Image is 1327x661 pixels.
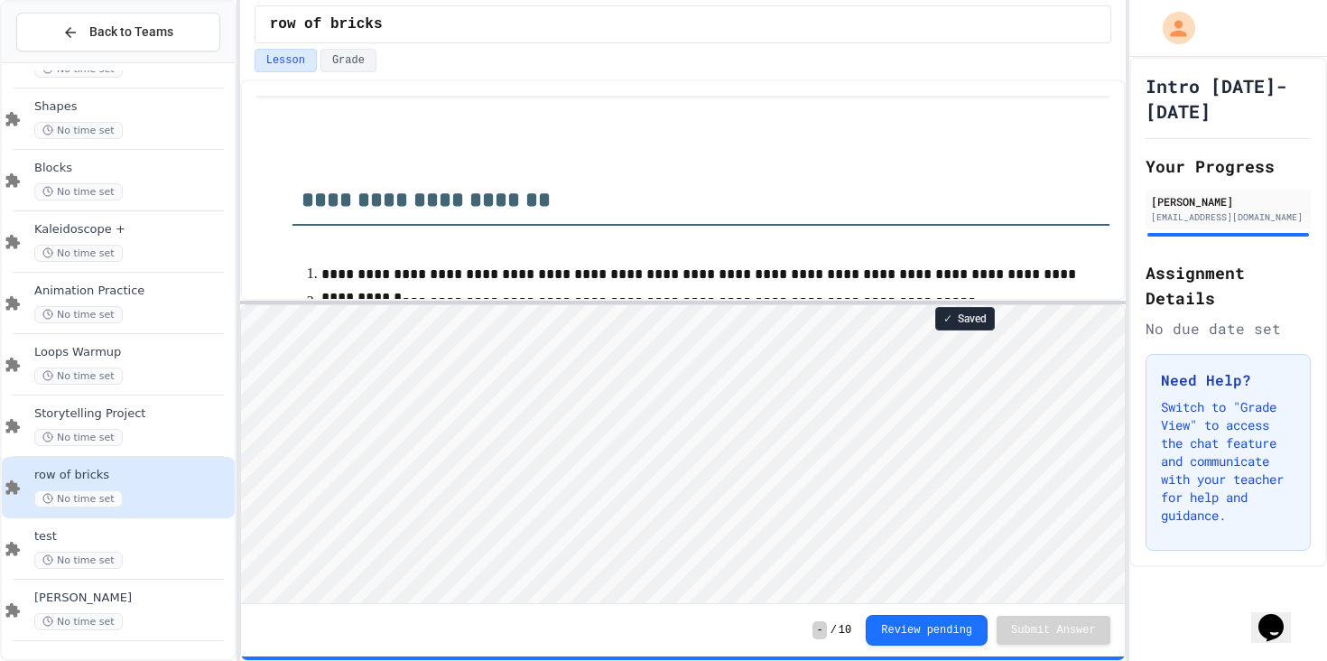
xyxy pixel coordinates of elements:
[1151,210,1305,224] div: [EMAIL_ADDRESS][DOMAIN_NAME]
[1146,318,1311,340] div: No due date set
[89,23,173,42] span: Back to Teams
[34,345,231,360] span: Loops Warmup
[34,122,123,139] span: No time set
[34,591,231,606] span: [PERSON_NAME]
[34,284,231,299] span: Animation Practice
[34,306,123,323] span: No time set
[34,429,123,446] span: No time set
[16,13,220,51] button: Back to Teams
[1146,260,1311,311] h2: Assignment Details
[34,222,231,237] span: Kaleidoscope +
[34,368,123,385] span: No time set
[34,161,231,176] span: Blocks
[1146,73,1311,124] h1: Intro [DATE]-[DATE]
[1161,398,1295,525] p: Switch to "Grade View" to access the chat feature and communicate with your teacher for help and ...
[34,468,231,483] span: row of bricks
[34,99,231,115] span: Shapes
[34,613,123,630] span: No time set
[1251,589,1309,643] iframe: chat widget
[320,49,376,72] button: Grade
[1144,7,1200,49] div: My Account
[34,245,123,262] span: No time set
[1151,193,1305,209] div: [PERSON_NAME]
[270,14,383,35] span: row of bricks
[255,49,317,72] button: Lesson
[34,490,123,507] span: No time set
[1161,369,1295,391] h3: Need Help?
[34,183,123,200] span: No time set
[1146,154,1311,179] h2: Your Progress
[34,406,231,422] span: Storytelling Project
[34,529,231,545] span: test
[34,552,123,569] span: No time set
